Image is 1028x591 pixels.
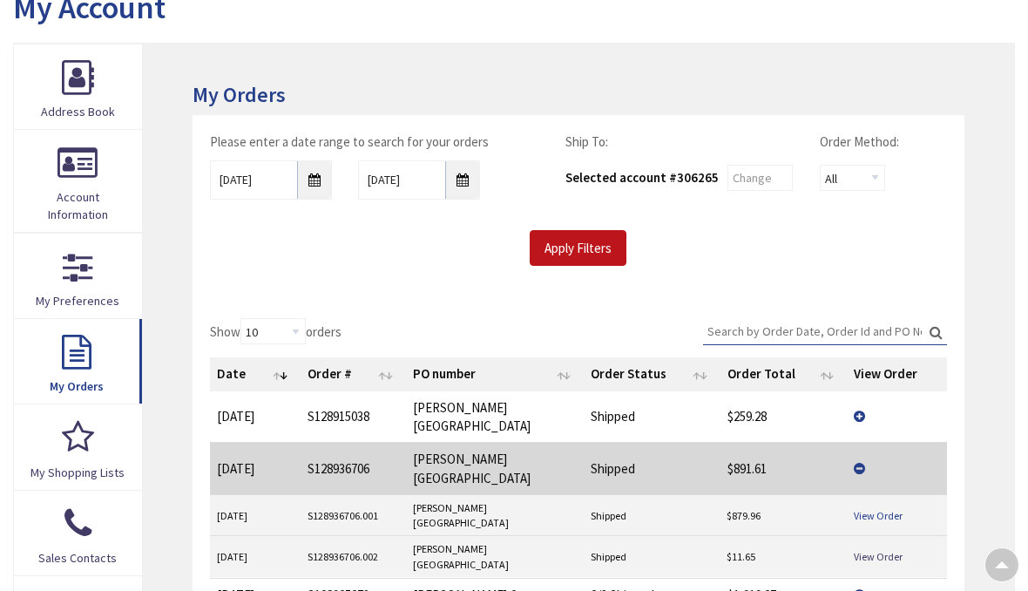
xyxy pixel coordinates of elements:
[14,44,142,129] a: Address Book
[406,442,585,494] td: [PERSON_NAME][GEOGRAPHIC_DATA]
[584,357,720,391] th: Order Status: activate to sort column ascending
[720,442,847,494] td: $891.61
[193,84,964,106] h3: My Orders
[301,536,406,577] td: S128936706.002
[14,404,142,489] a: My Shopping Lists
[30,465,125,480] span: My Shopping Lists
[210,391,301,443] td: [DATE]
[210,495,301,536] td: [DATE]
[406,536,584,577] td: [PERSON_NAME][GEOGRAPHIC_DATA]
[301,442,406,494] td: S128936706
[38,550,117,566] span: Sales Contacts
[727,165,793,191] input: Change
[530,230,626,267] input: Apply Filters
[847,357,947,391] th: View Order
[703,318,947,344] input: Search:
[50,378,104,394] span: My Orders
[210,357,301,391] th: Date
[301,391,406,443] td: S128915038
[210,318,342,344] label: Show orders
[301,495,406,536] td: S128936706.001
[703,318,947,345] label: Search:
[677,169,719,186] span: 306265
[41,104,115,119] span: Address Book
[210,442,301,494] td: [DATE]
[720,536,847,577] td: $11.65
[406,495,584,536] td: [PERSON_NAME][GEOGRAPHIC_DATA]
[406,357,585,391] th: PO number: activate to sort column ascending
[406,391,585,443] td: [PERSON_NAME][GEOGRAPHIC_DATA]
[240,318,306,344] select: Showorders
[14,319,142,404] a: My Orders
[565,168,719,187] div: Selected account #
[14,130,142,232] a: Account Information
[854,508,903,523] a: View Order
[854,549,903,564] a: View Order
[584,391,720,443] td: Shipped
[36,293,119,309] span: My Preferences
[720,495,847,536] td: $879.96
[720,391,847,443] td: $259.28
[14,491,142,575] a: Sales Contacts
[210,536,301,577] td: [DATE]
[584,442,720,494] td: Shipped
[720,357,847,391] th: Order Total: activate to sort column ascending
[584,536,720,577] td: Shipped
[301,357,406,391] th: Order #: activate to sort column ascending
[48,189,108,222] span: Account Information
[820,132,899,151] label: Order Method:
[565,132,608,151] label: Ship To:
[584,495,720,536] td: Shipped
[14,234,142,318] a: My Preferences
[210,132,489,151] label: Please enter a date range to search for your orders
